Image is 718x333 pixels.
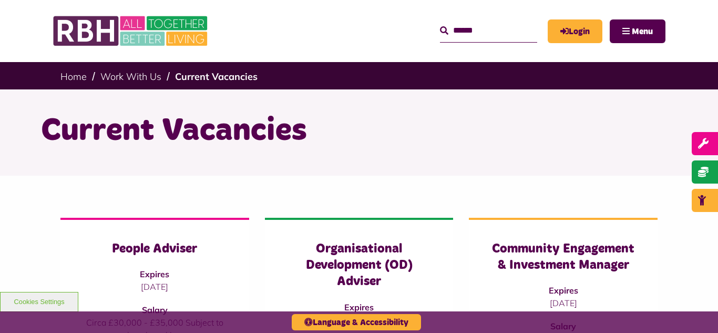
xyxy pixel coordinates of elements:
h3: People Adviser [81,241,228,257]
h1: Current Vacancies [41,110,677,152]
strong: Salary [142,305,168,315]
img: RBH [53,11,210,52]
a: MyRBH [548,19,602,43]
a: Work With Us [100,70,161,83]
button: Language & Accessibility [292,314,421,330]
p: [DATE] [490,297,637,309]
strong: Expires [140,269,169,279]
strong: Expires [549,285,578,296]
span: Menu [632,27,653,36]
iframe: Netcall Web Assistant for live chat [671,286,718,333]
button: Navigation [610,19,665,43]
p: [DATE] [81,280,228,293]
a: Current Vacancies [175,70,258,83]
strong: Expires [344,302,374,312]
h3: Organisational Development (OD) Adviser [286,241,433,290]
a: Home [60,70,87,83]
h3: Community Engagement & Investment Manager [490,241,637,274]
